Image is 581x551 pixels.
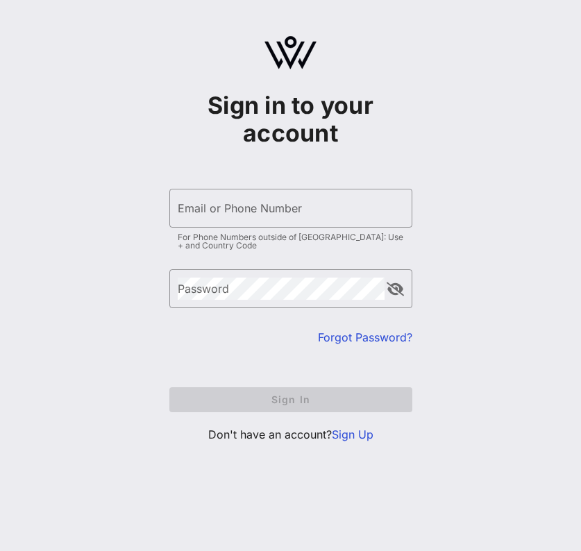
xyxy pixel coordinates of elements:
[332,427,373,441] a: Sign Up
[169,92,412,147] h1: Sign in to your account
[318,330,412,344] a: Forgot Password?
[387,282,404,296] button: append icon
[264,36,317,69] img: logo.svg
[178,233,404,250] div: For Phone Numbers outside of [GEOGRAPHIC_DATA]: Use + and Country Code
[169,426,412,443] p: Don't have an account?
